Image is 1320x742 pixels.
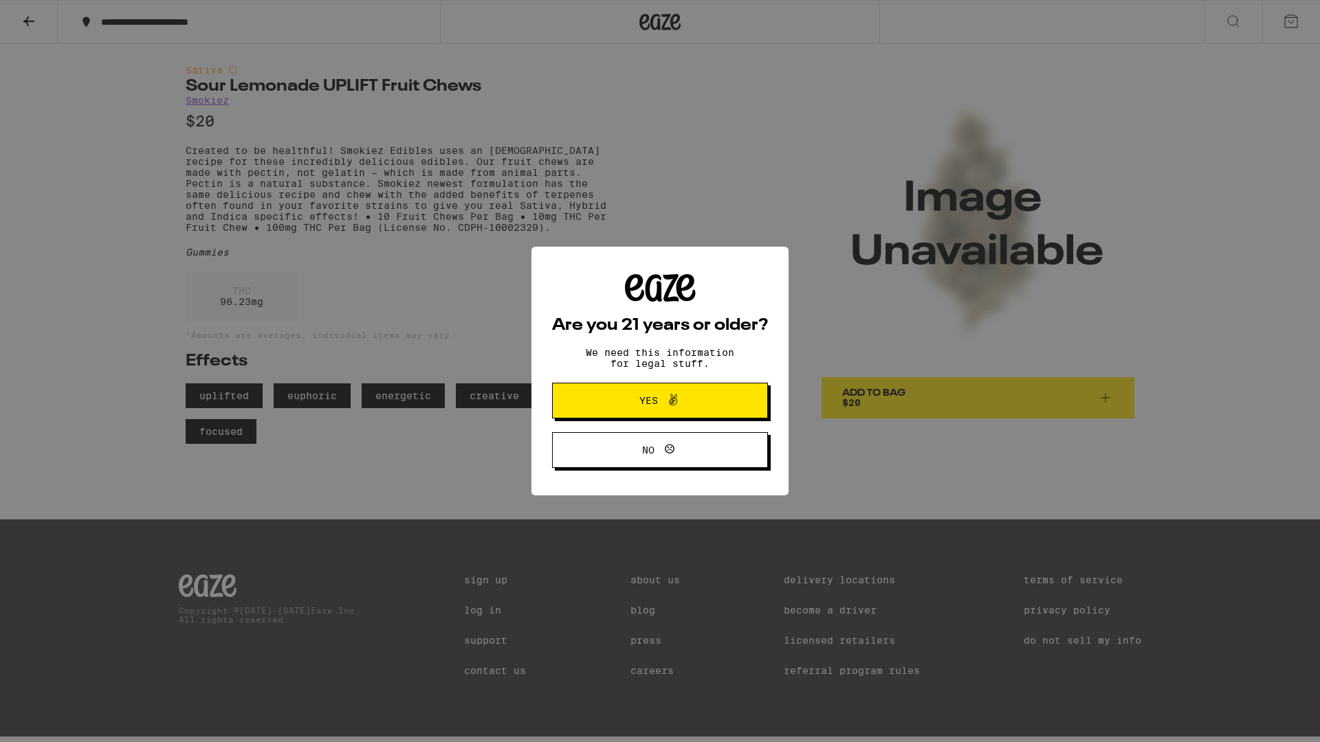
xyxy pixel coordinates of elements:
span: Yes [639,396,658,405]
button: Yes [552,383,768,418]
iframe: Opens a widget where you can find more information [1234,701,1306,735]
span: No [642,445,654,455]
p: We need this information for legal stuff. [574,347,746,369]
button: No [552,432,768,468]
h2: Are you 21 years or older? [552,317,768,334]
